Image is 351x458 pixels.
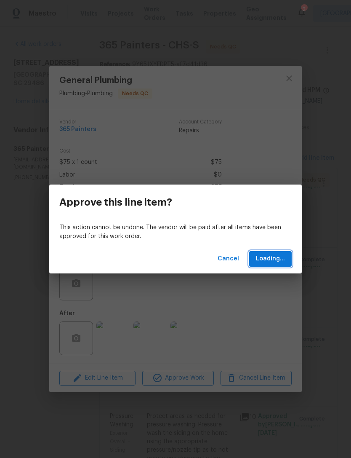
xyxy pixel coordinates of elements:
h3: Approve this line item? [59,196,172,208]
button: Cancel [214,251,242,267]
span: Loading... [256,254,285,264]
p: This action cannot be undone. The vendor will be paid after all items have been approved for this... [59,223,292,241]
span: Cancel [218,254,239,264]
button: Loading... [249,251,292,267]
